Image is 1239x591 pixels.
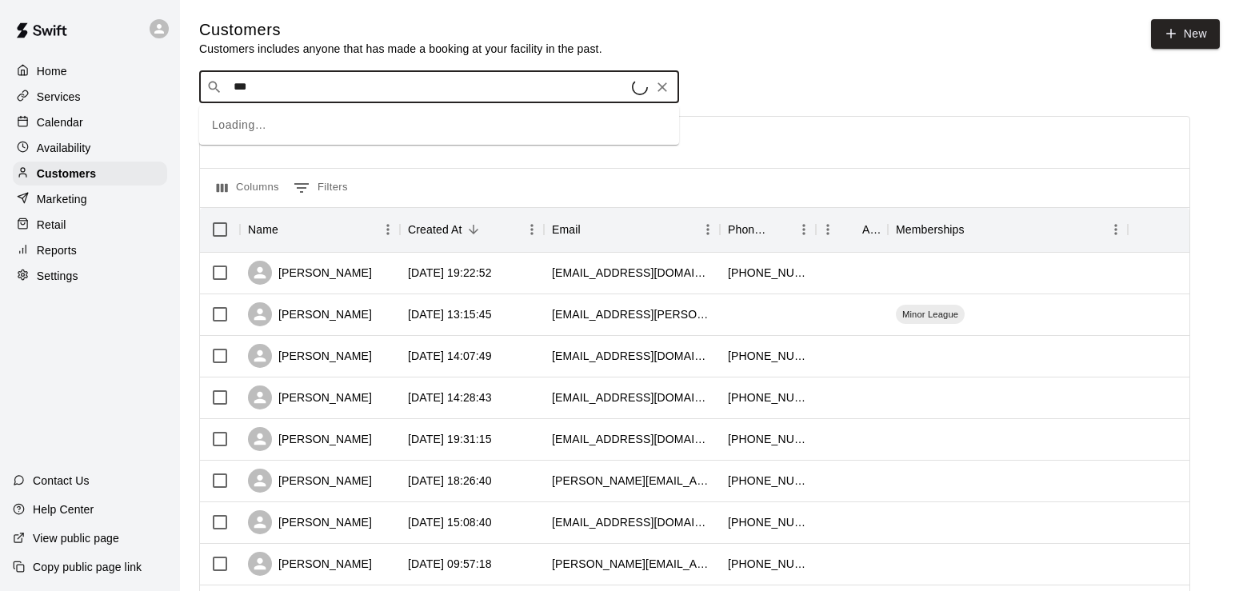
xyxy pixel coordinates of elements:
[33,501,94,517] p: Help Center
[1104,218,1128,242] button: Menu
[213,175,283,201] button: Select columns
[792,218,816,242] button: Menu
[552,306,712,322] div: lyell.sloan@icloud.com
[728,207,769,252] div: Phone Number
[862,207,880,252] div: Age
[965,218,987,241] button: Sort
[552,348,712,364] div: ogblondie30@gmail.com
[896,207,965,252] div: Memberships
[240,207,400,252] div: Name
[13,187,167,211] a: Marketing
[13,136,167,160] a: Availability
[728,431,808,447] div: +16155613367
[696,218,720,242] button: Menu
[37,217,66,233] p: Retail
[552,556,712,572] div: beloney@gmail.com
[728,348,808,364] div: +16155613367
[199,19,602,41] h5: Customers
[13,264,167,288] a: Settings
[840,218,862,241] button: Sort
[13,162,167,186] a: Customers
[581,218,603,241] button: Sort
[888,207,1128,252] div: Memberships
[290,175,352,201] button: Show filters
[544,207,720,252] div: Email
[552,514,712,530] div: britt4411@gmail.com
[728,389,808,405] div: +18472768012
[462,218,485,241] button: Sort
[13,110,167,134] a: Calendar
[552,389,712,405] div: abringas@dogdaystn.com
[37,268,78,284] p: Settings
[37,242,77,258] p: Reports
[37,191,87,207] p: Marketing
[728,265,808,281] div: +19126601288
[248,207,278,252] div: Name
[552,265,712,281] div: tysonbatdorf@gmail.com
[728,556,808,572] div: +16154308155
[37,89,81,105] p: Services
[248,385,372,409] div: [PERSON_NAME]
[33,473,90,489] p: Contact Us
[552,207,581,252] div: Email
[728,514,808,530] div: +16155043478
[37,63,67,79] p: Home
[199,71,679,103] div: Search customers by name or email
[651,76,673,98] button: Clear
[33,559,142,575] p: Copy public page link
[520,218,544,242] button: Menu
[199,41,602,57] p: Customers includes anyone that has made a booking at your facility in the past.
[408,389,492,405] div: 2025-08-12 14:28:43
[896,308,965,321] span: Minor League
[278,218,301,241] button: Sort
[37,140,91,156] p: Availability
[199,106,679,145] div: Loading…
[248,510,372,534] div: [PERSON_NAME]
[33,530,119,546] p: View public page
[376,218,400,242] button: Menu
[248,427,372,451] div: [PERSON_NAME]
[248,552,372,576] div: [PERSON_NAME]
[248,469,372,493] div: [PERSON_NAME]
[552,473,712,489] div: mcdole.baylee@gmail.com
[408,514,492,530] div: 2025-08-10 15:08:40
[408,556,492,572] div: 2025-08-10 09:57:18
[408,306,492,322] div: 2025-08-17 13:15:45
[896,305,965,324] div: Minor League
[13,85,167,109] a: Services
[769,218,792,241] button: Sort
[408,207,462,252] div: Created At
[816,218,840,242] button: Menu
[552,431,712,447] div: hayhop88@yahoo.com
[720,207,816,252] div: Phone Number
[728,473,808,489] div: +16156869959
[408,431,492,447] div: 2025-08-10 19:31:15
[13,59,167,83] a: Home
[13,213,167,237] a: Retail
[408,473,492,489] div: 2025-08-10 18:26:40
[408,348,492,364] div: 2025-08-15 14:07:49
[1151,19,1220,49] a: New
[13,238,167,262] a: Reports
[248,261,372,285] div: [PERSON_NAME]
[37,114,83,130] p: Calendar
[248,302,372,326] div: [PERSON_NAME]
[248,344,372,368] div: [PERSON_NAME]
[37,166,96,182] p: Customers
[816,207,888,252] div: Age
[400,207,544,252] div: Created At
[408,265,492,281] div: 2025-08-17 19:22:52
